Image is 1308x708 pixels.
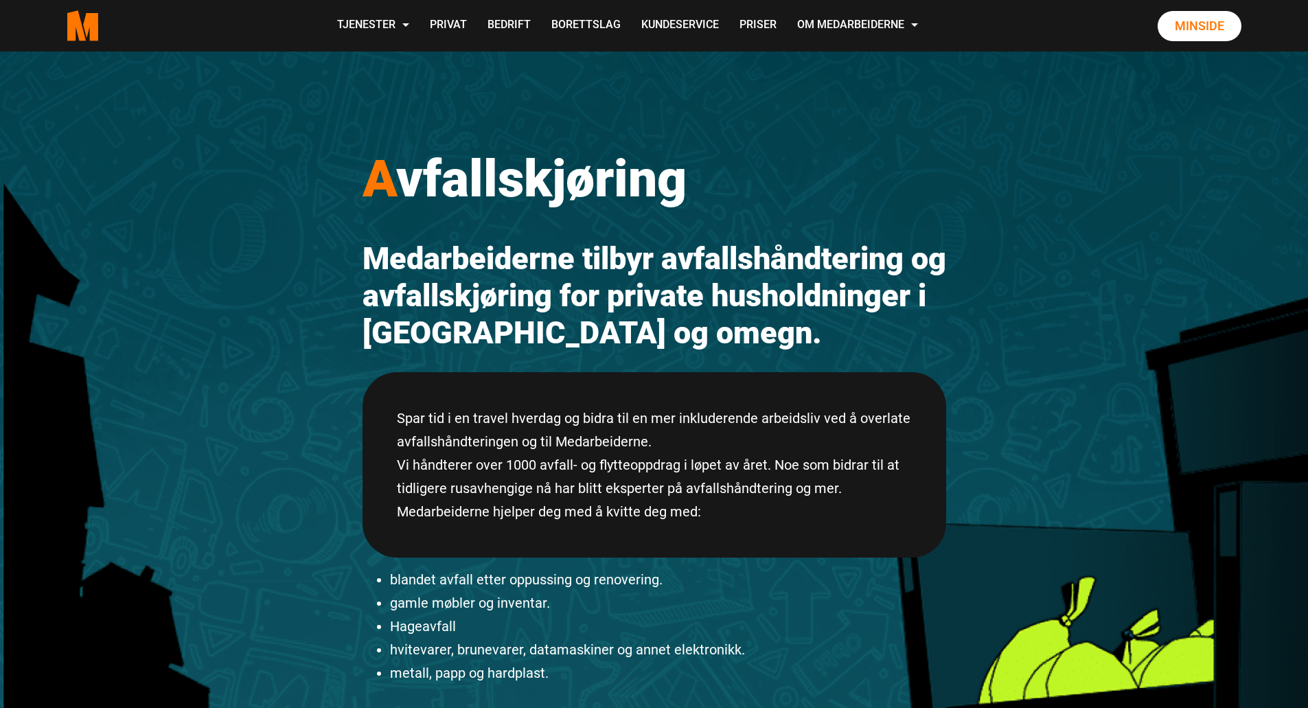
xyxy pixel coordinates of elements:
[541,1,631,50] a: Borettslag
[729,1,787,50] a: Priser
[787,1,928,50] a: Om Medarbeiderne
[363,372,946,558] div: Spar tid i en travel hverdag og bidra til en mer inkluderende arbeidsliv ved å overlate avfallshå...
[390,591,946,615] li: gamle møbler og inventar.
[390,568,946,591] li: blandet avfall etter oppussing og renovering.
[363,240,946,352] h2: Medarbeiderne tilbyr avfallshåndtering og avfallskjøring for private husholdninger i [GEOGRAPHIC_...
[327,1,420,50] a: Tjenester
[363,148,946,209] h1: vfallskjøring
[1158,11,1241,41] a: Minside
[390,638,946,661] li: hvitevarer, brunevarer, datamaskiner og annet elektronikk.
[390,615,946,638] li: Hageavfall
[363,148,396,209] span: A
[631,1,729,50] a: Kundeservice
[390,661,946,685] li: metall, papp og hardplast.
[477,1,541,50] a: Bedrift
[420,1,477,50] a: Privat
